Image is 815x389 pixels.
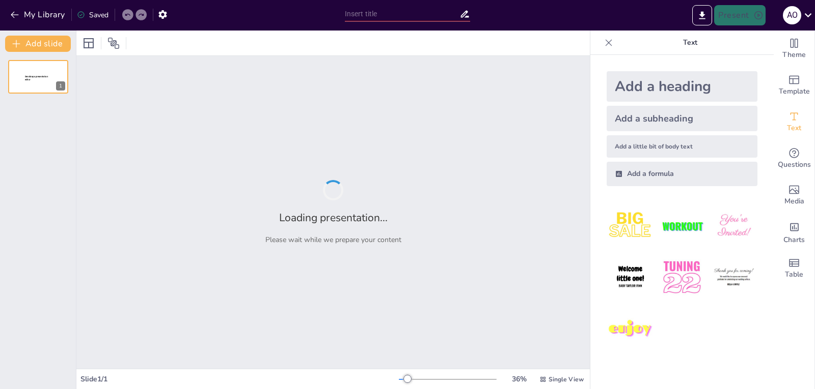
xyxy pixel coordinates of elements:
span: Sendsteps presentation editor [25,75,48,81]
button: Export to PowerPoint [692,5,712,25]
div: Add a little bit of body text [607,135,757,158]
button: Present [714,5,765,25]
img: 4.jpeg [607,254,654,301]
div: 36 % [507,374,531,384]
img: 5.jpeg [658,254,705,301]
input: Insert title [345,7,460,21]
img: 6.jpeg [710,254,757,301]
div: A O [783,6,801,24]
div: 1 [8,60,68,94]
img: 2.jpeg [658,202,705,250]
img: 1.jpeg [607,202,654,250]
p: Please wait while we prepare your content [265,235,401,245]
div: 1 [56,81,65,91]
span: Position [107,37,120,49]
div: Add ready made slides [774,67,814,104]
div: Add a heading [607,71,757,102]
span: Theme [782,49,806,61]
div: Get real-time input from your audience [774,140,814,177]
div: Saved [77,10,108,20]
div: Add text boxes [774,104,814,140]
div: Add images, graphics, shapes or video [774,177,814,214]
h2: Loading presentation... [279,211,388,225]
span: Table [785,269,803,280]
button: My Library [8,7,69,23]
div: Add a table [774,250,814,287]
span: Template [779,86,810,97]
button: Add slide [5,36,71,52]
span: Text [787,123,801,134]
div: Layout [80,35,97,51]
div: Add a subheading [607,106,757,131]
div: Add charts and graphs [774,214,814,250]
span: Questions [778,159,811,170]
span: Charts [783,234,805,246]
span: Single View [549,375,584,383]
div: Add a formula [607,162,757,186]
img: 3.jpeg [710,202,757,250]
img: 7.jpeg [607,306,654,353]
p: Text [617,31,764,55]
span: Media [784,196,804,207]
div: Slide 1 / 1 [80,374,399,384]
button: A O [783,5,801,25]
div: Change the overall theme [774,31,814,67]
